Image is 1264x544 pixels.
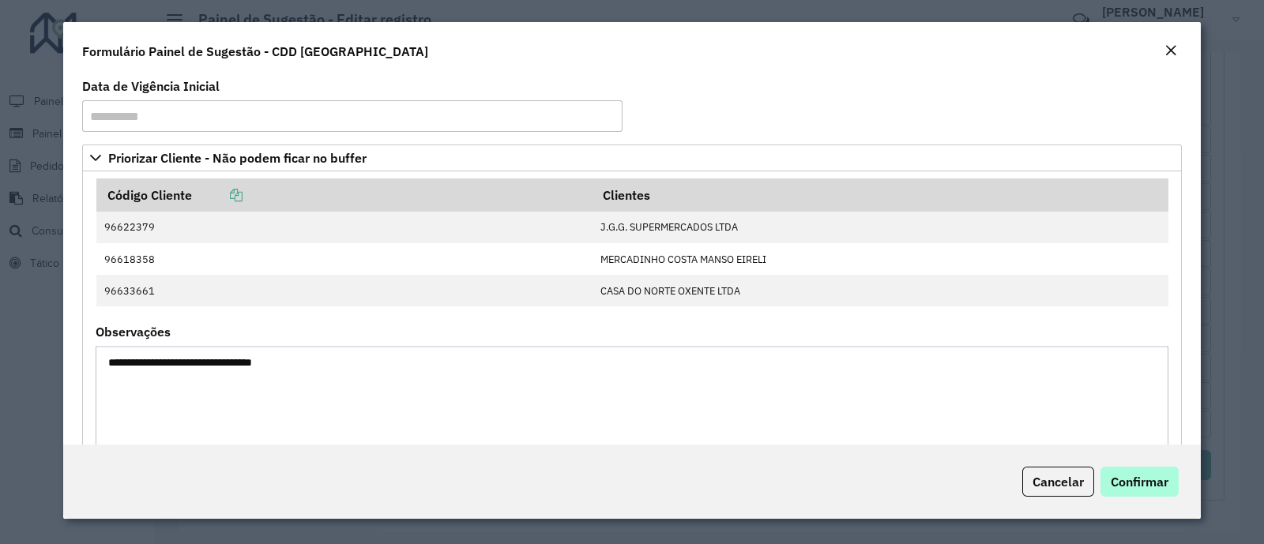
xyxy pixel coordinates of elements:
span: Confirmar [1111,474,1168,490]
td: 96618358 [96,243,592,275]
a: Priorizar Cliente - Não podem ficar no buffer [82,144,1182,171]
th: Código Cliente [96,178,592,212]
td: CASA DO NORTE OXENTE LTDA [592,275,1168,306]
span: Priorizar Cliente - Não podem ficar no buffer [108,152,367,164]
td: 96633661 [96,275,592,306]
label: Data de Vigência Inicial [82,77,220,96]
button: Cancelar [1022,467,1094,497]
th: Clientes [592,178,1168,212]
button: Confirmar [1100,467,1179,497]
div: Priorizar Cliente - Não podem ficar no buffer [82,171,1182,500]
td: MERCADINHO COSTA MANSO EIRELI [592,243,1168,275]
a: Copiar [192,187,243,203]
td: 96622379 [96,212,592,243]
button: Close [1160,41,1182,62]
h4: Formulário Painel de Sugestão - CDD [GEOGRAPHIC_DATA] [82,42,428,61]
span: Cancelar [1033,474,1084,490]
td: J.G.G. SUPERMERCADOS LTDA [592,212,1168,243]
label: Observações [96,322,171,341]
em: Fechar [1164,44,1177,57]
